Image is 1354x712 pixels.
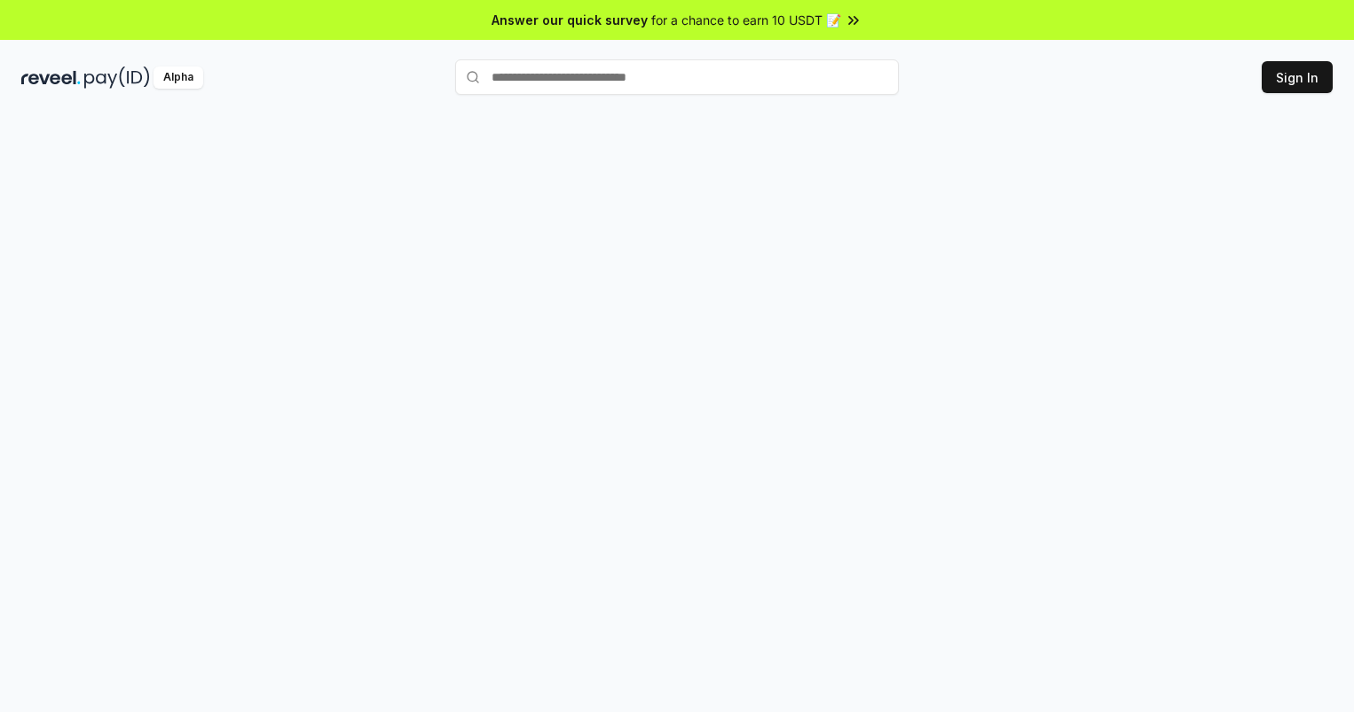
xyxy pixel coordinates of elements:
img: reveel_dark [21,67,81,89]
span: for a chance to earn 10 USDT 📝 [651,11,841,29]
button: Sign In [1262,61,1333,93]
img: pay_id [84,67,150,89]
div: Alpha [154,67,203,89]
span: Answer our quick survey [492,11,648,29]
